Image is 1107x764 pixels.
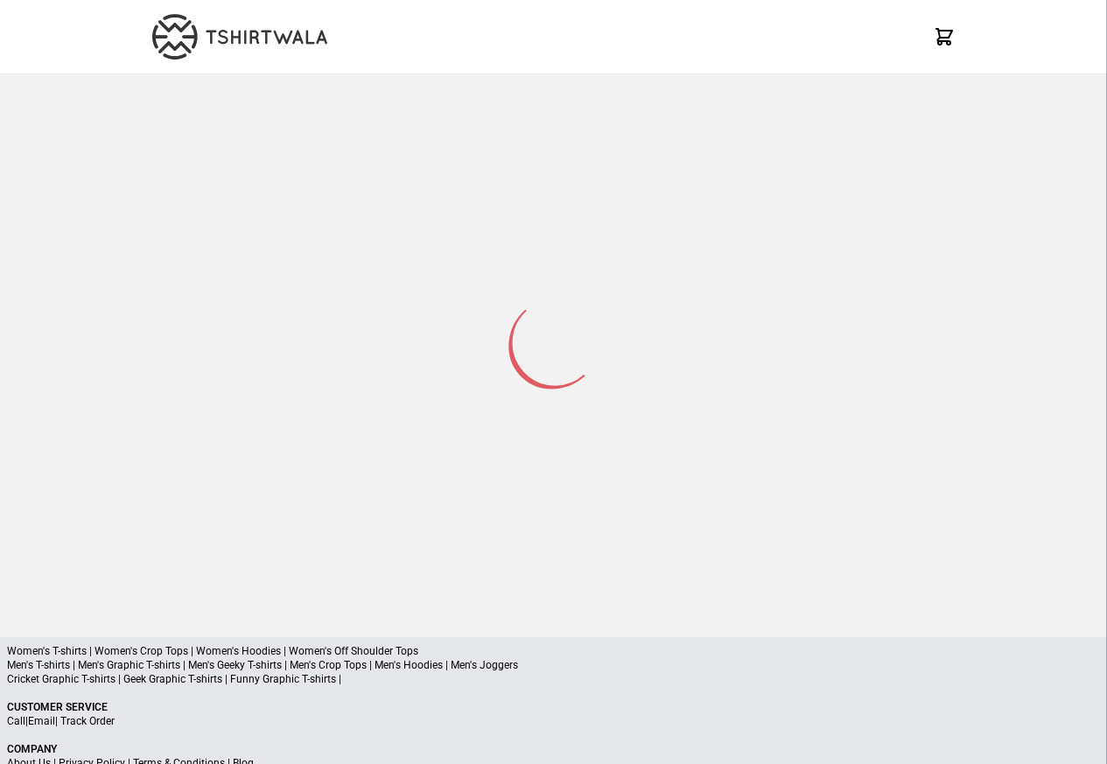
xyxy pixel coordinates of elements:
p: Women's T-shirts | Women's Crop Tops | Women's Hoodies | Women's Off Shoulder Tops [7,644,1100,658]
p: Company [7,742,1100,756]
p: | | [7,714,1100,728]
img: TW-LOGO-400-104.png [152,14,327,60]
p: Men's T-shirts | Men's Graphic T-shirts | Men's Geeky T-shirts | Men's Crop Tops | Men's Hoodies ... [7,658,1100,672]
a: Email [28,715,55,727]
p: Customer Service [7,700,1100,714]
a: Track Order [60,715,115,727]
a: Call [7,715,25,727]
p: Cricket Graphic T-shirts | Geek Graphic T-shirts | Funny Graphic T-shirts | [7,672,1100,686]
